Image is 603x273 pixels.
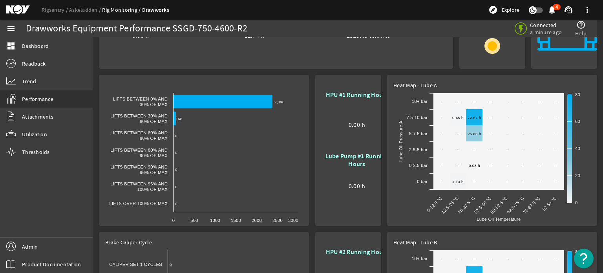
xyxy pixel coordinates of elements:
text: Lube Oil Temperature [477,217,521,222]
text: -- [554,99,557,104]
text: -- [506,147,508,152]
text: -- [489,147,492,152]
text: -- [522,115,524,120]
text: -- [489,163,492,168]
span: Product Documentation [22,260,81,268]
mat-icon: notifications [547,5,557,15]
text: 5-7.5 bar [409,131,428,136]
text: Caliper Set 1 Cycles [109,262,162,267]
text: -- [457,132,459,136]
text: -- [457,147,459,152]
text: -- [522,257,524,261]
text: 12.5-25 °C [440,196,459,214]
text: -- [457,99,459,104]
text: 0 [172,218,175,223]
div: Drawworks Equipment Performance SSGD-750-4600-R2 [26,25,247,33]
text: 0 [170,262,172,267]
text: -- [506,132,508,136]
text: 60 [575,119,580,124]
text: -- [506,180,508,184]
text: 40 [575,146,580,151]
span: h [362,182,365,190]
text: -- [538,147,541,152]
span: Trend [22,77,36,85]
mat-icon: explore [488,5,498,15]
text: 2000 [252,218,262,223]
a: Rigsentry [42,6,69,13]
text: 87.5+ °C [541,196,557,212]
text: 10+ bar [412,99,428,104]
text: -- [489,132,492,136]
text: -- [538,180,541,184]
text: 0 [575,200,577,205]
span: Performance [22,95,53,103]
mat-icon: menu [6,24,16,33]
text: Lifts Between 60% and 80% of Max [110,130,168,141]
mat-icon: dashboard [6,41,16,51]
text: -- [538,115,541,120]
text: 0 bar [417,179,428,184]
span: Admin [22,243,38,251]
button: more_vert [578,0,597,19]
text: 3000 [288,218,298,223]
span: Heat Map - Lube B [393,239,437,246]
text: -- [473,257,475,261]
text: Lifts Between 80% and 90% of Max [110,148,168,158]
text: 1.13 h [452,180,464,184]
text: -- [538,163,541,168]
span: 0.00 [349,121,360,129]
text: 0 [175,202,177,206]
text: -- [522,132,524,136]
text: -- [473,180,475,184]
text: -- [473,99,475,104]
text: 0 [175,167,177,172]
text: 2,390 [274,100,285,104]
text: Lifts Between 30% and 60% of Max [110,114,168,124]
text: 20 [575,173,580,178]
text: 80 [575,92,580,97]
text: -- [554,147,557,152]
span: Utilization [22,130,47,138]
span: Explore [502,6,519,14]
text: -- [457,163,459,168]
text: -- [538,132,541,136]
text: Lifts Between 90% and 96% of Max [110,165,168,175]
text: -- [522,147,524,152]
text: 68 [178,117,183,121]
text: -- [440,132,443,136]
text: 1500 [231,218,241,223]
text: 0-2.5 bar [409,163,428,168]
a: Askeladden [69,6,102,13]
text: -- [440,180,443,184]
text: 10+ bar [412,256,428,261]
text: 72.67 h [468,115,481,120]
text: 0-12.5 °C [426,196,443,213]
text: 0 [175,134,177,138]
text: 75-87.5 °C [522,196,541,214]
text: 0.03 h [469,163,480,168]
b: HPU #1 Running Hours [326,91,388,99]
text: 500 [190,218,198,223]
text: 25-37.5 °C [457,196,476,214]
span: Help [575,29,587,37]
span: Connected [530,22,563,29]
span: Thresholds [22,148,50,156]
text: -- [506,257,508,261]
text: 2.5-5 bar [409,147,428,152]
text: -- [554,257,557,261]
text: -- [506,99,508,104]
text: -- [538,257,541,261]
text: -- [522,163,524,168]
text: 25.86 h [468,132,481,136]
text: -- [506,163,508,168]
mat-icon: support_agent [564,5,573,15]
text: -- [489,99,492,104]
text: -- [538,99,541,104]
a: Drawworks [142,6,169,14]
text: -- [440,115,443,120]
span: a minute ago [530,29,563,36]
text: -- [522,99,524,104]
span: h [362,121,365,129]
text: -- [440,99,443,104]
text: 50-62.5 °C [490,196,508,214]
